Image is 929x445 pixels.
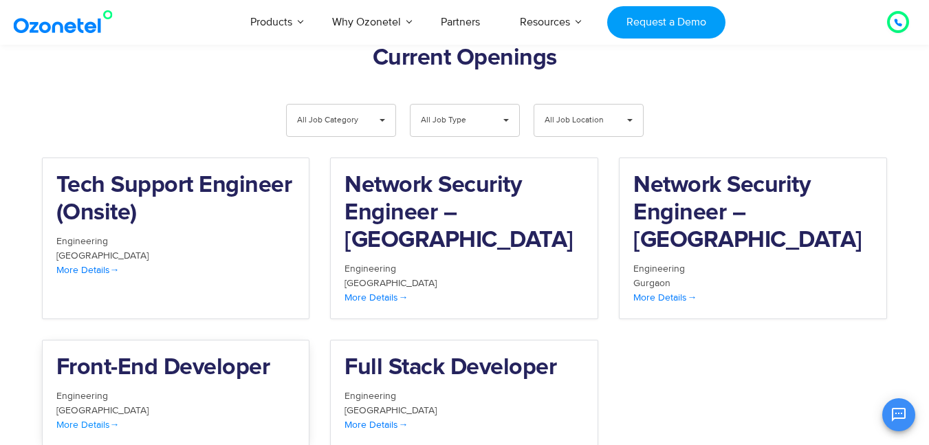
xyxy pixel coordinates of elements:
[345,292,408,303] span: More Details
[633,277,670,289] span: Gurgaon
[421,105,486,136] span: All Job Type
[56,390,108,402] span: Engineering
[42,158,310,319] a: Tech Support Engineer (Onsite) Engineering [GEOGRAPHIC_DATA] More Details
[56,419,120,431] span: More Details
[633,292,697,303] span: More Details
[345,354,584,382] h2: Full Stack Developer
[633,263,685,274] span: Engineering
[345,419,408,431] span: More Details
[633,172,873,254] h2: Network Security Engineer – [GEOGRAPHIC_DATA]
[493,105,519,136] span: ▾
[345,390,396,402] span: Engineering
[56,404,149,416] span: [GEOGRAPHIC_DATA]
[330,158,598,319] a: Network Security Engineer – [GEOGRAPHIC_DATA] Engineering [GEOGRAPHIC_DATA] More Details
[345,172,584,254] h2: Network Security Engineer – [GEOGRAPHIC_DATA]
[56,235,108,247] span: Engineering
[56,264,120,276] span: More Details
[42,45,888,72] h2: Current Openings
[545,105,610,136] span: All Job Location
[345,263,396,274] span: Engineering
[297,105,362,136] span: All Job Category
[56,250,149,261] span: [GEOGRAPHIC_DATA]
[607,6,725,39] a: Request a Demo
[617,105,643,136] span: ▾
[882,398,915,431] button: Open chat
[619,158,887,319] a: Network Security Engineer – [GEOGRAPHIC_DATA] Engineering Gurgaon More Details
[56,354,296,382] h2: Front-End Developer
[345,404,437,416] span: [GEOGRAPHIC_DATA]
[369,105,395,136] span: ▾
[56,172,296,227] h2: Tech Support Engineer (Onsite)
[345,277,437,289] span: [GEOGRAPHIC_DATA]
